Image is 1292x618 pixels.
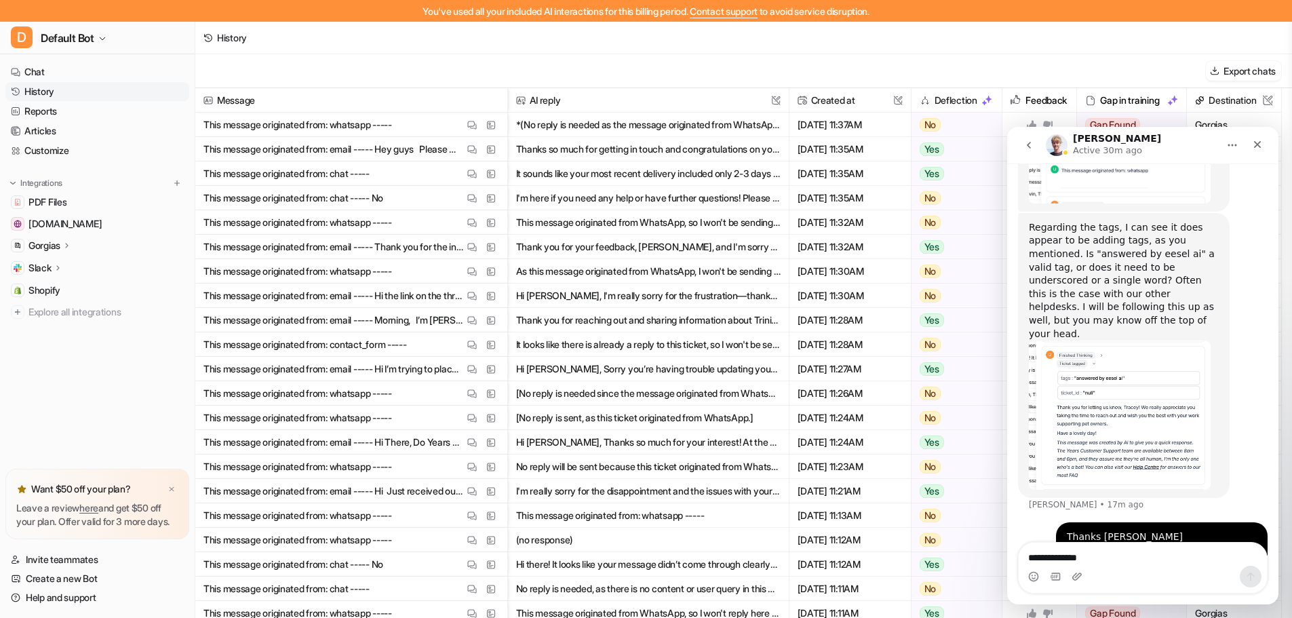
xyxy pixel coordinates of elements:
[795,186,905,210] span: [DATE] 11:35AM
[28,217,102,231] span: [DOMAIN_NAME]
[795,406,905,430] span: [DATE] 11:24AM
[8,178,18,188] img: expand menu
[920,191,941,205] span: No
[60,404,250,444] div: Thanks [PERSON_NAME] That WhatsApp fix is helpful. I can see it working.
[920,118,941,132] span: No
[912,528,995,552] button: No
[5,569,189,588] a: Create a new Bot
[5,281,189,300] a: ShopifyShopify
[912,552,995,577] button: Yes
[920,582,941,596] span: No
[795,113,905,137] span: [DATE] 11:37AM
[5,214,189,233] a: help.years.com[DOMAIN_NAME]
[172,178,182,188] img: menu_add.svg
[935,88,977,113] h2: Deflection
[203,137,464,161] p: This message originated from: email ----- Hey guys Please may you assist with this? [PERSON_NAME]...
[912,406,995,430] button: No
[795,381,905,406] span: [DATE] 11:26AM
[203,503,392,528] p: This message originated from: whatsapp -----
[1025,88,1067,113] h2: Feedback
[912,210,995,235] button: No
[795,137,905,161] span: [DATE] 11:35AM
[21,444,32,455] button: Emoji picker
[912,479,995,503] button: Yes
[795,357,905,381] span: [DATE] 11:27AM
[12,416,260,439] textarea: Message…
[203,161,370,186] p: This message originated from: chat -----
[516,161,781,186] button: It sounds like your most recent delivery included only 2-3 days of food and you didn't receive yo...
[795,479,905,503] span: [DATE] 11:21AM
[516,259,781,284] button: As this message originated from WhatsApp, I won't be sending a reply according to the provided in...
[912,259,995,284] button: No
[5,121,189,140] a: Articles
[516,113,781,137] button: *(No reply is needed as the message originated from WhatsApp.)*
[203,430,464,455] p: This message originated from: email ----- Hi There, Do Years sell their product as a white label?...
[912,235,995,259] button: Yes
[5,62,189,81] a: Chat
[14,242,22,250] img: Gorgias
[912,161,995,186] button: Yes
[795,503,905,528] span: [DATE] 11:13AM
[1007,127,1278,604] iframe: Intercom live chat
[516,332,781,357] button: It looks like there is already a reply to this ticket, so I won't be sending another response as ...
[795,552,905,577] span: [DATE] 11:12AM
[912,137,995,161] button: Yes
[5,82,189,101] a: History
[912,577,995,601] button: No
[920,167,944,180] span: Yes
[5,193,189,212] a: PDF FilesPDF Files
[1192,113,1276,137] span: Gorgias
[79,502,98,514] a: here
[920,411,941,425] span: No
[795,455,905,479] span: [DATE] 11:23AM
[28,284,60,297] span: Shopify
[11,305,24,319] img: explore all integrations
[203,284,464,308] p: This message originated from: email ----- Hi the link on the three lines doesn’t work. It just sa...
[920,436,944,449] span: Yes
[516,406,781,430] button: [No reply is sent, as this ticket originated from WhatsApp.]
[14,286,22,294] img: Shopify
[795,308,905,332] span: [DATE] 11:28AM
[795,259,905,284] span: [DATE] 11:30AM
[203,577,370,601] p: This message originated from: chat -----
[203,552,383,577] p: This message originated from: chat ----- No
[1206,61,1281,81] button: Export chats
[1082,88,1181,113] div: Gap in training
[516,503,781,528] button: This message originated from: whatsapp -----
[1192,88,1276,113] span: Destination
[203,479,464,503] p: This message originated from: email ----- Hi Just received our first delivery for 7 days. Totally...
[203,235,464,259] p: This message originated from: email ----- Thank you for the information. Just so you know, I coul...
[920,265,941,278] span: No
[1085,118,1140,132] span: Gap Found
[28,261,52,275] p: Slack
[5,588,189,607] a: Help and support
[920,216,941,229] span: No
[5,303,189,322] a: Explore all integrations
[28,239,60,252] p: Gorgias
[912,430,995,455] button: Yes
[795,284,905,308] span: [DATE] 11:30AM
[203,210,392,235] p: This message originated from: whatsapp -----
[912,186,995,210] button: No
[920,240,944,254] span: Yes
[912,308,995,332] button: Yes
[795,332,905,357] span: [DATE] 11:28AM
[516,284,781,308] button: Hi [PERSON_NAME], I'm really sorry for the frustration—thanks for letting us know the link isn't ...
[5,550,189,569] a: Invite teammates
[516,381,781,406] button: [No reply is needed since the message originated from WhatsApp.]
[516,577,781,601] button: No reply is needed, as there is no content or user query in this message.
[5,141,189,160] a: Customize
[233,439,254,461] button: Send a message…
[203,186,383,210] p: This message originated from: chat ----- No
[920,289,941,303] span: No
[516,357,781,381] button: Hi [PERSON_NAME], Sorry you’re having trouble updating your card details—thanks for letting us kn...
[20,178,62,189] p: Integrations
[516,479,781,503] button: I'm really sorry for the disappointment and the issues with your first delivery—it’s absolutely u...
[28,195,66,209] span: PDF Files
